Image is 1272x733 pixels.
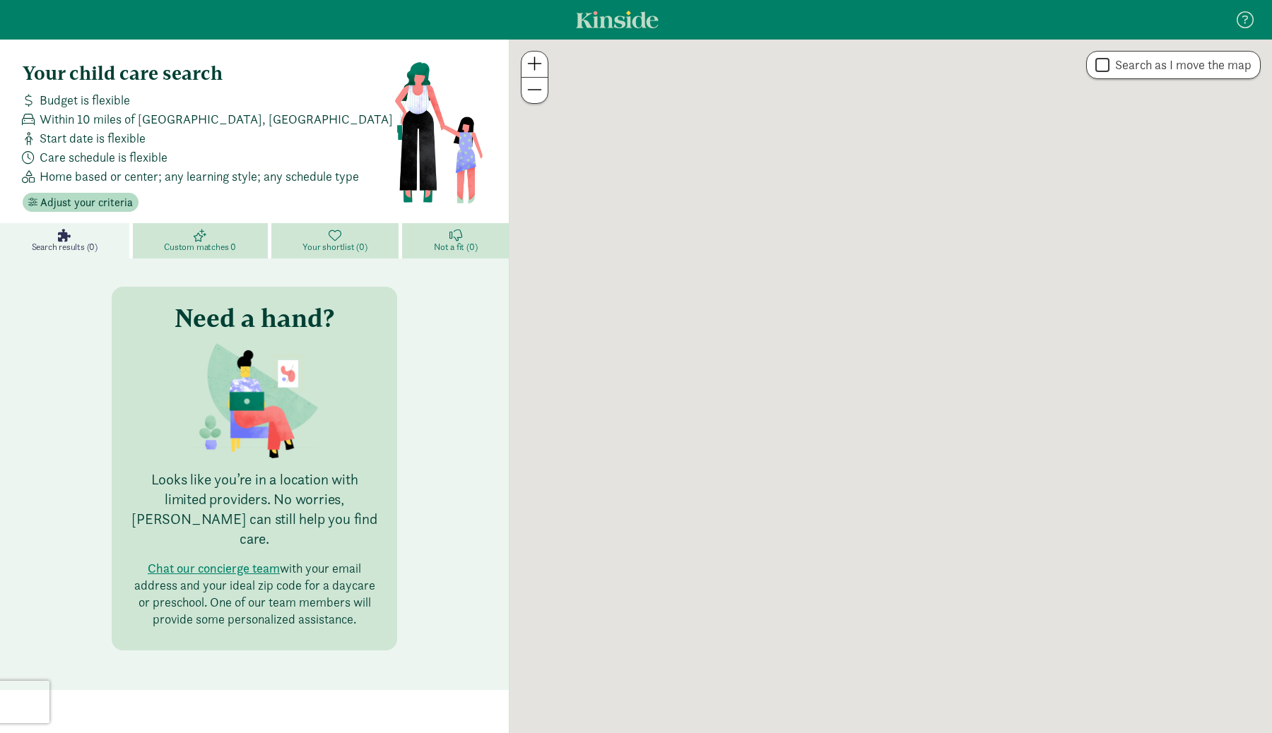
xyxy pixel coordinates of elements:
h4: Your child care search [23,62,394,85]
div: Click to see details [879,374,903,398]
a: Custom matches 0 [133,223,271,258]
span: Care schedule is flexible [40,148,167,167]
span: Start date is flexible [40,129,146,148]
span: Not a fit (0) [434,242,477,253]
p: Looks like you’re in a location with limited providers. No worries, [PERSON_NAME] can still help ... [129,470,380,549]
p: with your email address and your ideal zip code for a daycare or preschool. One of our team membe... [129,560,380,628]
span: Search results (0) [32,242,98,253]
button: Chat our concierge team [148,560,280,577]
label: Search as I move the map [1109,56,1252,73]
span: Within 10 miles of [GEOGRAPHIC_DATA], [GEOGRAPHIC_DATA] [40,109,393,129]
a: Kinside [576,11,659,28]
a: Your shortlist (0) [271,223,403,258]
span: Budget is flexible [40,90,130,109]
span: Custom matches 0 [164,242,236,253]
span: Home based or center; any learning style; any schedule type [40,167,359,186]
a: Not a fit (0) [402,223,509,258]
span: Your shortlist (0) [302,242,367,253]
span: Adjust your criteria [40,194,133,211]
button: Adjust your criteria [23,193,139,213]
h3: Need a hand? [175,304,334,332]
